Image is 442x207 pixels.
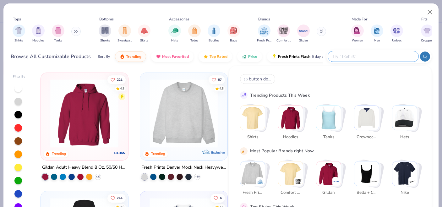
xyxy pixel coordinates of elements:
span: Exclusive [211,150,224,154]
button: filter button [52,25,64,43]
img: Sweatpants Image [121,27,128,34]
div: filter for Tanks [52,25,64,43]
img: Hats Image [171,27,178,34]
button: Most Favorited [151,51,194,62]
span: 6 [220,196,222,199]
button: Trending [115,51,146,62]
span: + 10 [195,175,199,178]
div: Accessories [169,16,189,22]
span: + 37 [96,175,101,178]
button: filter button [390,25,403,43]
button: filter button [99,25,111,43]
img: Bottles Image [210,27,217,34]
div: 4.8 [120,86,124,91]
span: Fresh Prints [242,190,263,196]
img: Comfort Colors Image [279,26,288,35]
button: filter button [168,25,181,43]
img: Cropped Image [423,27,431,34]
div: filter for Bottles [208,25,220,43]
span: Hats [171,38,178,43]
div: filter for Totes [188,25,201,43]
div: filter for Shirts [13,25,25,43]
img: Fresh Prints [257,178,264,184]
button: Price [237,51,262,62]
img: Hoodies [278,106,303,130]
img: Comfort Colors [278,161,303,186]
img: Tanks Image [55,27,62,34]
div: filter for Men [371,25,383,43]
span: Bottles [209,38,219,43]
span: Shorts [100,38,110,43]
div: 4.8 [219,86,224,91]
img: Gildan Image [299,26,308,35]
div: filter for Hats [168,25,181,43]
span: Hoodies [280,134,301,140]
button: Stack Card Button Hats [392,105,421,143]
img: f5d85501-0dbb-4ee4-b115-c08fa3845d83 [146,79,221,148]
div: filter for Women [351,25,364,43]
img: Tanks [316,106,341,130]
div: filter for Unisex [390,25,403,43]
button: Top Rated [199,51,232,62]
img: Gildan [333,178,340,184]
div: filter for Gildan [297,25,310,43]
img: party_popper.gif [241,148,247,154]
button: filter button [188,25,201,43]
div: Sort By [98,54,110,59]
button: filter button [208,25,220,43]
img: Shirts Image [15,27,22,34]
button: Stack Card Button Hoodies [278,105,307,143]
div: filter for Fresh Prints [257,25,271,43]
img: Hats [392,106,417,130]
img: Gildan [316,161,341,186]
span: Top Rated [210,54,227,59]
div: Trending Products This Week [250,92,310,98]
span: 244 [117,196,123,199]
div: Fits [421,16,428,22]
span: Skirts [140,38,148,43]
img: Women Image [354,27,361,34]
span: Sweatpants [117,38,132,43]
button: button down0 [240,74,275,84]
button: Stack Card Button Comfort Colors [278,161,307,198]
span: 221 [117,78,123,81]
div: filter for Hoodies [32,25,45,43]
button: filter button [227,25,240,43]
img: 01756b78-01f6-4cc6-8d8a-3c30c1a0c8ac [47,79,122,148]
button: filter button [257,25,271,43]
button: Stack Card Button Gildan [316,161,345,198]
button: Like [107,193,126,202]
button: filter button [138,25,150,43]
img: Nike [392,161,417,186]
img: Bella + Canvas [354,161,379,186]
button: filter button [32,25,45,43]
img: Totes Image [191,27,198,34]
span: Price [248,54,257,59]
img: Bags Image [230,27,237,34]
span: Totes [190,38,198,43]
img: flash.gif [272,54,277,59]
button: Stack Card Button Crewnecks [354,105,383,143]
span: Comfort Colors [280,190,301,196]
button: Like [210,193,225,202]
button: Stack Card Button Bella + Canvas [354,161,383,198]
button: filter button [276,25,291,43]
img: Skirts Image [141,27,148,34]
button: Like [209,75,225,84]
img: Men Image [374,27,380,34]
div: Brands [258,16,270,22]
span: Hoodies [32,38,44,43]
div: filter for Cropped [421,25,434,43]
div: filter for Bags [227,25,240,43]
span: Women [352,38,363,43]
span: Unisex [392,38,401,43]
img: most_fav.gif [156,54,161,59]
span: Gildan [318,190,339,196]
button: Stack Card Button Fresh Prints [240,161,269,198]
span: 5 day delivery [312,53,335,60]
button: Stack Card Button Nike [392,161,421,198]
img: trend_line.gif [241,92,247,98]
button: Like [107,75,126,84]
span: Comfort Colors [276,38,291,43]
div: filter for Comfort Colors [276,25,291,43]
